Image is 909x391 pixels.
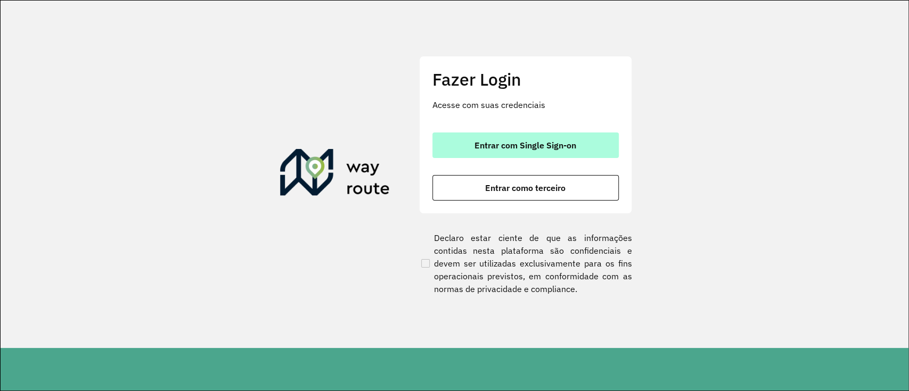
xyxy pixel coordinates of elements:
[485,184,566,192] span: Entrar como terceiro
[474,141,576,149] span: Entrar com Single Sign-on
[280,149,390,200] img: Roteirizador AmbevTech
[432,69,619,89] h2: Fazer Login
[419,231,632,295] label: Declaro estar ciente de que as informações contidas nesta plataforma são confidenciais e devem se...
[432,175,619,201] button: button
[432,132,619,158] button: button
[432,98,619,111] p: Acesse com suas credenciais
